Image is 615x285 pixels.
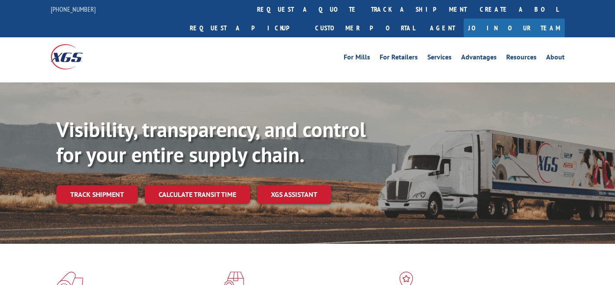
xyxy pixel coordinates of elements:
a: Advantages [461,54,497,63]
a: About [546,54,565,63]
a: Request a pickup [183,19,309,37]
a: Resources [506,54,537,63]
a: For Mills [344,54,370,63]
a: Agent [421,19,464,37]
a: Track shipment [56,185,138,203]
a: Services [427,54,452,63]
a: Calculate transit time [145,185,250,204]
b: Visibility, transparency, and control for your entire supply chain. [56,116,366,168]
a: XGS ASSISTANT [257,185,331,204]
a: Customer Portal [309,19,421,37]
a: [PHONE_NUMBER] [51,5,96,13]
a: For Retailers [380,54,418,63]
a: Join Our Team [464,19,565,37]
